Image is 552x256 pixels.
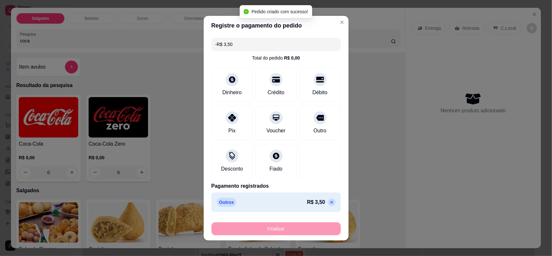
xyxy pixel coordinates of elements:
[269,165,282,173] div: Fiado
[252,55,300,61] div: Total do pedido
[217,198,237,207] p: Outros
[284,55,300,61] div: R$ 0,00
[215,38,337,51] input: Ex.: hambúrguer de cordeiro
[221,165,243,173] div: Desconto
[307,198,325,206] p: R$ 3,50
[268,89,285,96] div: Crédito
[244,9,249,14] span: check-circle
[228,127,235,135] div: Pix
[252,9,308,14] span: Pedido criado com sucesso!
[337,17,347,28] button: Close
[204,16,349,35] header: Registre o pagamento do pedido
[313,127,326,135] div: Outro
[211,182,341,190] p: Pagamento registrados
[266,127,286,135] div: Voucher
[312,89,327,96] div: Débito
[222,89,242,96] div: Dinheiro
